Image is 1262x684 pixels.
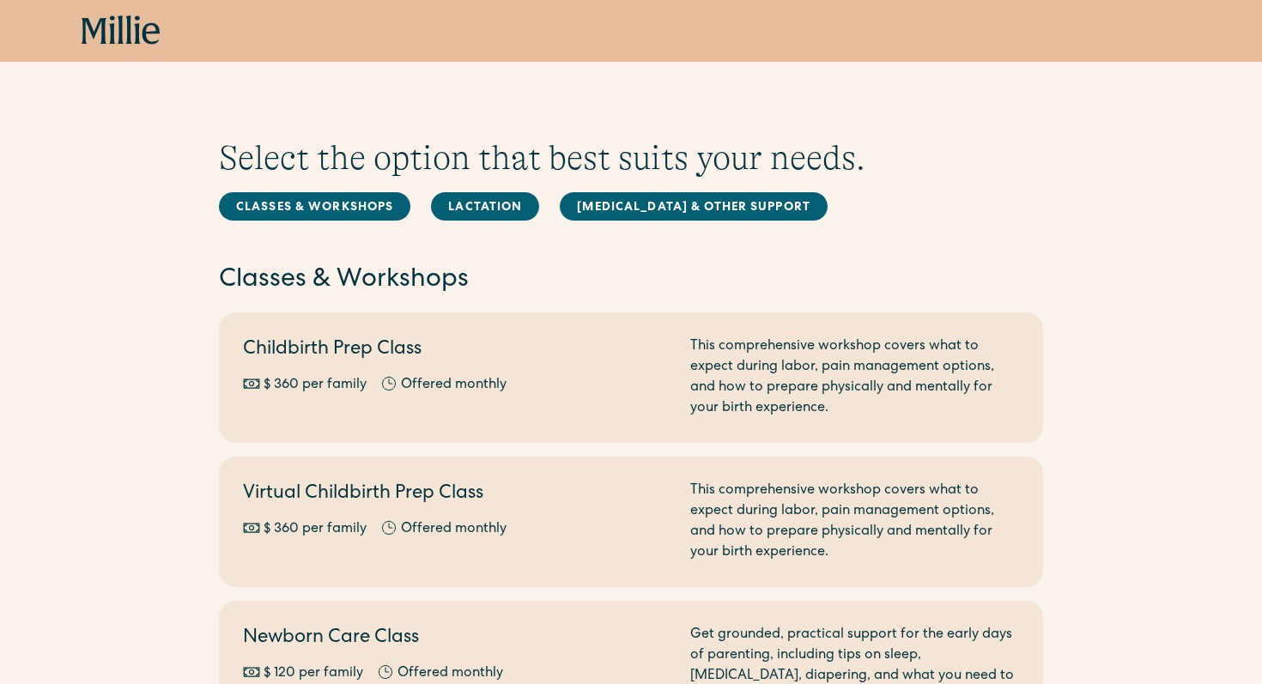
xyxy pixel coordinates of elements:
[219,263,1043,299] h2: Classes & Workshops
[219,457,1043,587] a: Virtual Childbirth Prep Class$ 360 per familyOffered monthlyThis comprehensive workshop covers wh...
[243,625,670,653] h2: Newborn Care Class
[243,481,670,509] h2: Virtual Childbirth Prep Class
[690,336,1019,419] div: This comprehensive workshop covers what to expect during labor, pain management options, and how ...
[690,481,1019,563] div: This comprehensive workshop covers what to expect during labor, pain management options, and how ...
[560,192,828,221] a: [MEDICAL_DATA] & Other Support
[264,519,367,540] div: $ 360 per family
[219,192,410,221] a: Classes & Workshops
[219,312,1043,443] a: Childbirth Prep Class$ 360 per familyOffered monthlyThis comprehensive workshop covers what to ex...
[264,663,363,684] div: $ 120 per family
[264,375,367,396] div: $ 360 per family
[401,375,507,396] div: Offered monthly
[431,192,539,221] a: Lactation
[401,519,507,540] div: Offered monthly
[397,663,503,684] div: Offered monthly
[243,336,670,365] h2: Childbirth Prep Class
